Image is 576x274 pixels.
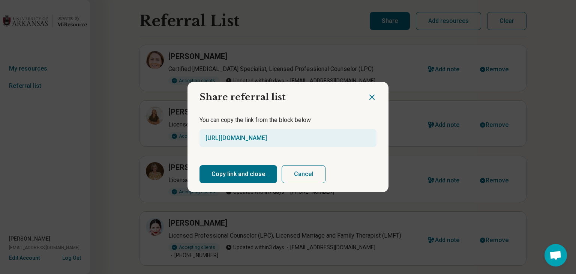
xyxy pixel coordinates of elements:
[199,165,277,183] button: Copy link and close
[205,134,267,142] a: [URL][DOMAIN_NAME]
[367,93,376,102] button: Close dialog
[199,116,376,125] p: You can copy the link from the block below
[187,82,367,107] h2: Share referral list
[282,165,325,183] button: Cancel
